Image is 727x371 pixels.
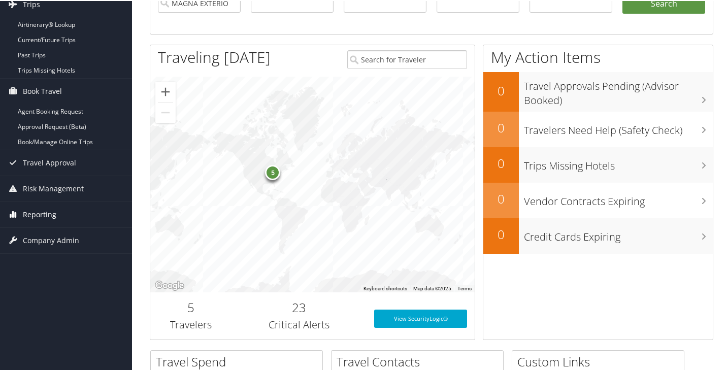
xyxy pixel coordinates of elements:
[483,81,519,98] h2: 0
[374,309,467,327] a: View SecurityLogic®
[413,285,451,290] span: Map data ©2025
[483,217,713,253] a: 0Credit Cards Expiring
[483,225,519,242] h2: 0
[483,154,519,171] h2: 0
[239,298,359,315] h2: 23
[239,317,359,331] h3: Critical Alerts
[23,201,56,226] span: Reporting
[153,278,186,291] a: Open this area in Google Maps (opens a new window)
[524,224,713,243] h3: Credit Cards Expiring
[483,182,713,217] a: 0Vendor Contracts Expiring
[23,175,84,200] span: Risk Management
[517,352,684,369] h2: Custom Links
[155,81,176,101] button: Zoom in
[155,102,176,122] button: Zoom out
[23,149,76,175] span: Travel Approval
[457,285,472,290] a: Terms (opens in new tab)
[483,46,713,67] h1: My Action Items
[156,352,322,369] h2: Travel Spend
[158,298,224,315] h2: 5
[363,284,407,291] button: Keyboard shortcuts
[483,111,713,146] a: 0Travelers Need Help (Safety Check)
[23,227,79,252] span: Company Admin
[483,189,519,207] h2: 0
[265,163,280,179] div: 5
[23,78,62,103] span: Book Travel
[524,188,713,208] h3: Vendor Contracts Expiring
[524,117,713,137] h3: Travelers Need Help (Safety Check)
[337,352,503,369] h2: Travel Contacts
[483,118,519,136] h2: 0
[524,153,713,172] h3: Trips Missing Hotels
[347,49,467,68] input: Search for Traveler
[153,278,186,291] img: Google
[483,146,713,182] a: 0Trips Missing Hotels
[158,317,224,331] h3: Travelers
[158,46,271,67] h1: Traveling [DATE]
[483,71,713,110] a: 0Travel Approvals Pending (Advisor Booked)
[524,73,713,107] h3: Travel Approvals Pending (Advisor Booked)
